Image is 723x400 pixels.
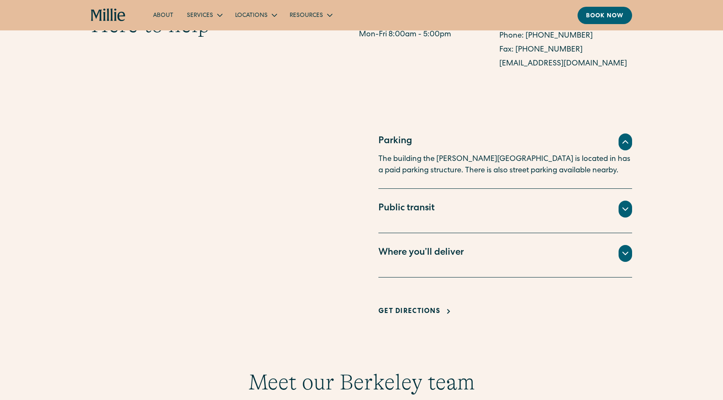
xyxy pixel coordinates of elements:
[499,32,593,40] a: Phone: [PHONE_NUMBER]
[378,154,632,177] p: The building the [PERSON_NAME][GEOGRAPHIC_DATA] is located in has a paid parking structure. There...
[499,46,583,54] a: Fax: [PHONE_NUMBER]
[146,8,180,22] a: About
[586,12,624,21] div: Book now
[180,8,228,22] div: Services
[359,29,492,41] div: Mon-Fri 8:00am - 5:00pm
[91,8,126,22] a: home
[378,307,454,317] a: Get Directions
[378,202,435,216] div: Public transit
[499,60,627,68] a: [EMAIL_ADDRESS][DOMAIN_NAME]
[290,11,323,20] div: Resources
[235,11,268,20] div: Locations
[187,11,213,20] div: Services
[91,369,632,395] h3: Meet our Berkeley team
[228,8,283,22] div: Locations
[283,8,338,22] div: Resources
[578,7,632,24] a: Book now
[378,246,464,260] div: Where you’ll deliver
[378,135,412,149] div: Parking
[378,307,440,317] div: Get Directions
